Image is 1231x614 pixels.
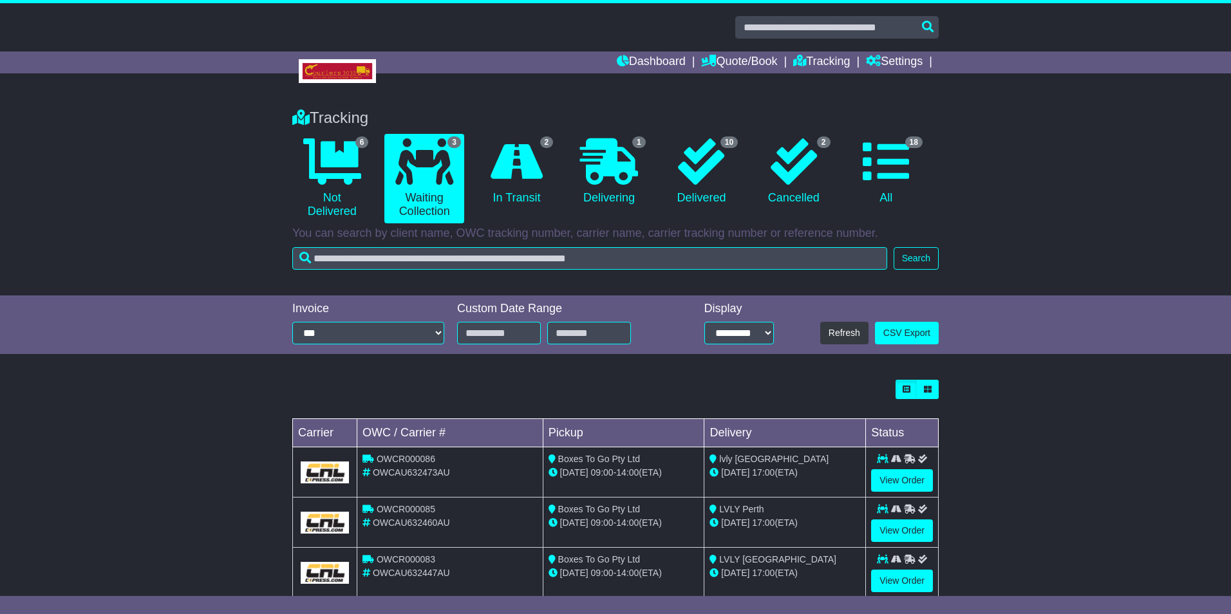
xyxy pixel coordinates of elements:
span: OWCR000085 [377,504,435,514]
div: Invoice [292,302,444,316]
span: OWCR000086 [377,454,435,464]
span: LVLY [GEOGRAPHIC_DATA] [719,554,836,564]
a: 1 Delivering [569,134,648,210]
a: View Order [871,570,933,592]
span: 10 [720,136,738,148]
span: 1 [632,136,646,148]
a: CSV Export [875,322,939,344]
a: View Order [871,519,933,542]
span: [DATE] [560,568,588,578]
div: Tracking [286,109,945,127]
td: Status [866,419,939,447]
span: OWCR000083 [377,554,435,564]
span: [DATE] [560,467,588,478]
div: - (ETA) [549,566,699,580]
span: 09:00 [591,568,614,578]
span: OWCAU632473AU [373,467,450,478]
span: 18 [905,136,923,148]
div: Custom Date Range [457,302,664,316]
span: 09:00 [591,467,614,478]
span: 17:00 [752,467,775,478]
td: Carrier [293,419,357,447]
a: 6 Not Delivered [292,134,371,223]
span: 6 [355,136,369,148]
div: (ETA) [709,516,860,530]
span: [DATE] [721,568,749,578]
td: Delivery [704,419,866,447]
span: 14:00 [616,568,639,578]
div: - (ETA) [549,516,699,530]
a: 18 All [847,134,926,210]
div: (ETA) [709,466,860,479]
span: 2 [817,136,831,148]
a: 2 Cancelled [754,134,833,210]
span: Boxes To Go Pty Ltd [558,554,640,564]
a: 3 Waiting Collection [384,134,464,223]
td: OWC / Carrier # [357,419,543,447]
span: 2 [540,136,554,148]
span: 17:00 [752,568,775,578]
td: Pickup [543,419,704,447]
a: Dashboard [617,51,686,73]
a: Quote/Book [701,51,777,73]
span: Boxes To Go Pty Ltd [558,504,640,514]
span: Boxes To Go Pty Ltd [558,454,640,464]
div: - (ETA) [549,466,699,479]
span: 14:00 [616,467,639,478]
a: View Order [871,469,933,492]
div: (ETA) [709,566,860,580]
a: 2 In Transit [477,134,556,210]
span: [DATE] [721,517,749,528]
a: Settings [866,51,923,73]
span: [DATE] [560,517,588,528]
span: 3 [447,136,461,148]
span: 14:00 [616,517,639,528]
img: GetCarrierServiceLogo [301,461,349,483]
a: 10 Delivered [662,134,741,210]
span: lvly [GEOGRAPHIC_DATA] [719,454,829,464]
span: 17:00 [752,517,775,528]
button: Refresh [820,322,869,344]
span: OWCAU632460AU [373,517,450,528]
p: You can search by client name, OWC tracking number, carrier name, carrier tracking number or refe... [292,227,939,241]
span: [DATE] [721,467,749,478]
span: LVLY Perth [719,504,764,514]
span: 09:00 [591,517,614,528]
span: OWCAU632447AU [373,568,450,578]
button: Search [894,247,939,270]
img: GetCarrierServiceLogo [301,562,349,584]
a: Tracking [793,51,850,73]
img: GetCarrierServiceLogo [301,512,349,534]
div: Display [704,302,774,316]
